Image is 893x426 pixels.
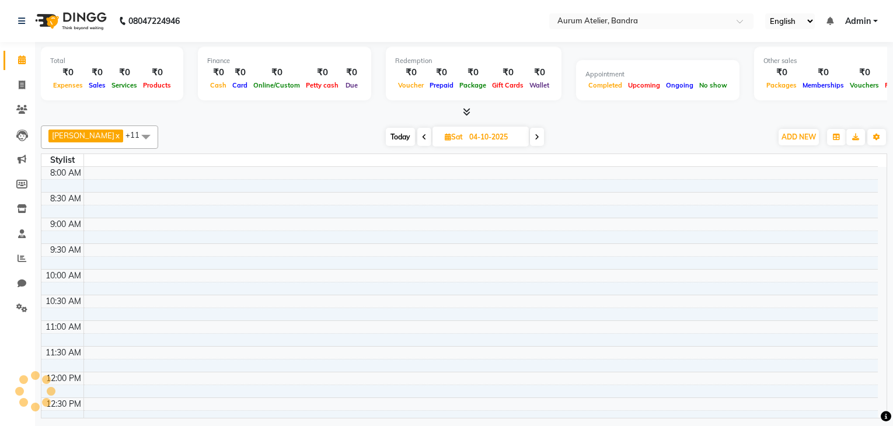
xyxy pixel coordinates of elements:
span: Package [456,81,489,89]
div: 8:00 AM [48,167,83,179]
div: Stylist [41,154,83,166]
div: ₹0 [847,66,882,79]
div: ₹0 [303,66,341,79]
span: Products [140,81,174,89]
span: Services [109,81,140,89]
span: Memberships [800,81,847,89]
div: ₹0 [229,66,250,79]
span: Ongoing [663,81,696,89]
div: 8:30 AM [48,193,83,205]
span: Voucher [395,81,427,89]
span: Online/Custom [250,81,303,89]
span: Due [343,81,361,89]
span: Vouchers [847,81,882,89]
div: 9:00 AM [48,218,83,231]
span: Sales [86,81,109,89]
b: 08047224946 [128,5,180,37]
div: ₹0 [50,66,86,79]
div: ₹0 [140,66,174,79]
div: ₹0 [763,66,800,79]
div: ₹0 [489,66,526,79]
div: ₹0 [341,66,362,79]
div: ₹0 [800,66,847,79]
input: 2025-10-04 [466,128,524,146]
span: Sat [442,132,466,141]
div: 11:30 AM [43,347,83,359]
div: ₹0 [250,66,303,79]
div: 12:30 PM [44,398,83,410]
div: 12:00 PM [44,372,83,385]
span: Completed [585,81,625,89]
span: Admin [845,15,871,27]
div: ₹0 [526,66,552,79]
a: x [114,131,120,140]
div: 10:00 AM [43,270,83,282]
div: Finance [207,56,362,66]
div: ₹0 [456,66,489,79]
span: [PERSON_NAME] [52,131,114,140]
span: Prepaid [427,81,456,89]
div: ₹0 [109,66,140,79]
span: Card [229,81,250,89]
span: +11 [125,130,148,139]
div: 10:30 AM [43,295,83,308]
div: Total [50,56,174,66]
span: Packages [763,81,800,89]
span: ADD NEW [782,132,816,141]
div: Appointment [585,69,730,79]
span: Gift Cards [489,81,526,89]
span: Expenses [50,81,86,89]
div: 11:00 AM [43,321,83,333]
div: ₹0 [395,66,427,79]
img: logo [30,5,110,37]
span: Upcoming [625,81,663,89]
div: ₹0 [86,66,109,79]
div: Redemption [395,56,552,66]
div: 9:30 AM [48,244,83,256]
div: ₹0 [207,66,229,79]
span: No show [696,81,730,89]
span: Today [386,128,415,146]
span: Wallet [526,81,552,89]
div: ₹0 [427,66,456,79]
span: Petty cash [303,81,341,89]
button: ADD NEW [779,129,819,145]
span: Cash [207,81,229,89]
